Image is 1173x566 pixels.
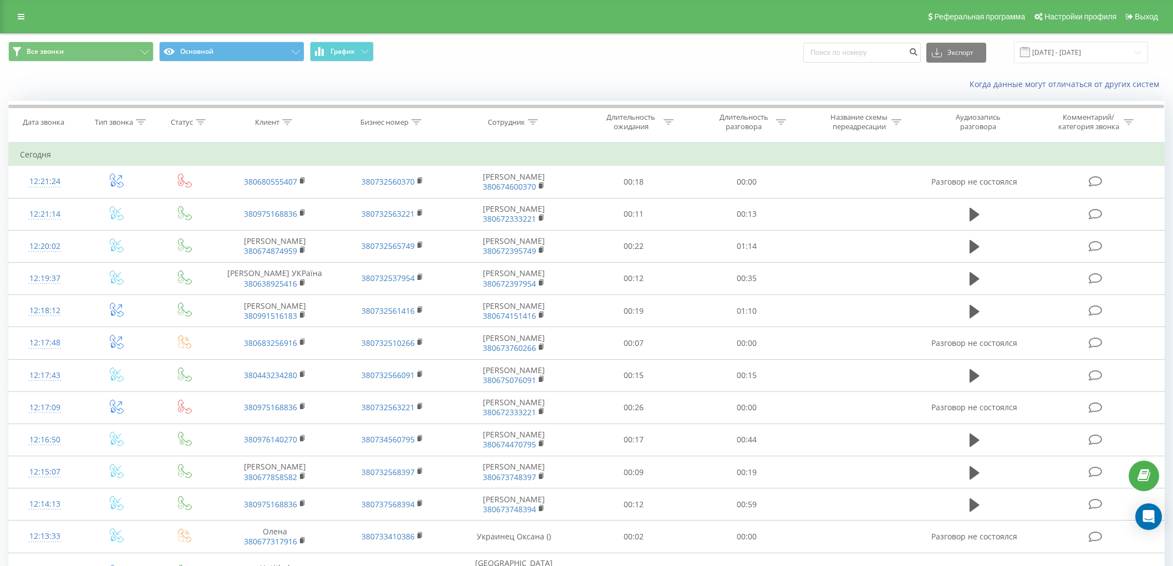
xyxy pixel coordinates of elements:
div: Длительность ожидания [601,113,661,131]
td: 00:44 [690,424,803,456]
a: 380737568394 [361,499,415,509]
td: [PERSON_NAME] [451,456,577,488]
td: [PERSON_NAME] [451,424,577,456]
a: 380975168836 [244,499,297,509]
a: 380734560795 [361,434,415,445]
span: Все звонки [27,47,64,56]
span: Разговор не состоялся [931,531,1017,542]
div: Статус [171,118,193,127]
td: 00:17 [577,424,690,456]
a: 380638925416 [244,278,297,289]
a: 380976140270 [244,434,297,445]
a: 380680555407 [244,176,297,187]
a: 380673760266 [483,343,536,353]
a: 380673748394 [483,504,536,514]
td: 00:59 [690,488,803,521]
div: 12:17:09 [20,397,70,419]
div: Бизнес номер [360,118,409,127]
a: Когда данные могут отличаться от других систем [970,79,1165,89]
a: 380683256916 [244,338,297,348]
span: Разговор не состоялся [931,176,1017,187]
a: 380672333221 [483,213,536,224]
div: 12:15:07 [20,461,70,483]
td: [PERSON_NAME] [451,488,577,521]
td: [PERSON_NAME] [216,295,334,327]
a: 380674470795 [483,439,536,450]
a: 380733410386 [361,531,415,542]
td: [PERSON_NAME] [451,166,577,198]
button: Основной [159,42,304,62]
div: 12:19:37 [20,268,70,289]
div: 12:13:33 [20,526,70,547]
a: 380732560370 [361,176,415,187]
a: 380674151416 [483,310,536,321]
div: 12:21:24 [20,171,70,192]
td: 00:35 [690,262,803,294]
a: 380975168836 [244,208,297,219]
span: График [330,48,355,55]
span: Настройки профиля [1044,12,1116,21]
a: 380991516183 [244,310,297,321]
div: 12:18:12 [20,300,70,322]
td: 00:15 [577,359,690,391]
div: Комментарий/категория звонка [1056,113,1121,131]
td: 00:00 [690,521,803,553]
td: 00:26 [577,391,690,424]
td: 01:10 [690,295,803,327]
a: 380674874959 [244,246,297,256]
button: Все звонки [8,42,154,62]
a: 380975168836 [244,402,297,412]
td: Украинец Оксана () [451,521,577,553]
td: [PERSON_NAME] [451,327,577,359]
a: 380675076091 [483,375,536,385]
div: Длительность разговора [714,113,773,131]
span: Реферальная программа [934,12,1025,21]
td: 00:07 [577,327,690,359]
td: 00:22 [577,230,690,262]
td: Сегодня [9,144,1165,166]
td: 00:15 [690,359,803,391]
td: 00:12 [577,488,690,521]
td: 01:14 [690,230,803,262]
a: 380732561416 [361,305,415,316]
td: 00:18 [577,166,690,198]
td: 00:00 [690,327,803,359]
span: Выход [1135,12,1158,21]
div: Тип звонка [95,118,133,127]
a: 380732537954 [361,273,415,283]
a: 380732568397 [361,467,415,477]
a: 380673748397 [483,472,536,482]
div: Клиент [255,118,279,127]
td: [PERSON_NAME] УКРаїна [216,262,334,294]
div: 12:20:02 [20,236,70,257]
div: Аудиозапись разговора [942,113,1014,131]
a: 380443234280 [244,370,297,380]
td: [PERSON_NAME] [451,262,577,294]
td: [PERSON_NAME] [451,295,577,327]
button: График [310,42,374,62]
td: 00:12 [577,262,690,294]
td: [PERSON_NAME] [451,359,577,391]
td: 00:11 [577,198,690,230]
td: 00:13 [690,198,803,230]
input: Поиск по номеру [803,43,921,63]
a: 380674600370 [483,181,536,192]
a: 380672395749 [483,246,536,256]
td: 00:00 [690,391,803,424]
td: [PERSON_NAME] [451,230,577,262]
div: 12:21:14 [20,203,70,225]
div: Дата звонка [23,118,64,127]
td: 00:00 [690,166,803,198]
div: Open Intercom Messenger [1135,503,1162,530]
div: Сотрудник [488,118,525,127]
span: Разговор не состоялся [931,338,1017,348]
div: 12:17:43 [20,365,70,386]
a: 380677858582 [244,472,297,482]
div: 12:17:48 [20,332,70,354]
td: 00:19 [577,295,690,327]
a: 380732566091 [361,370,415,380]
td: [PERSON_NAME] [216,230,334,262]
a: 380732565749 [361,241,415,251]
a: 380672397954 [483,278,536,289]
div: Название схемы переадресации [829,113,889,131]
